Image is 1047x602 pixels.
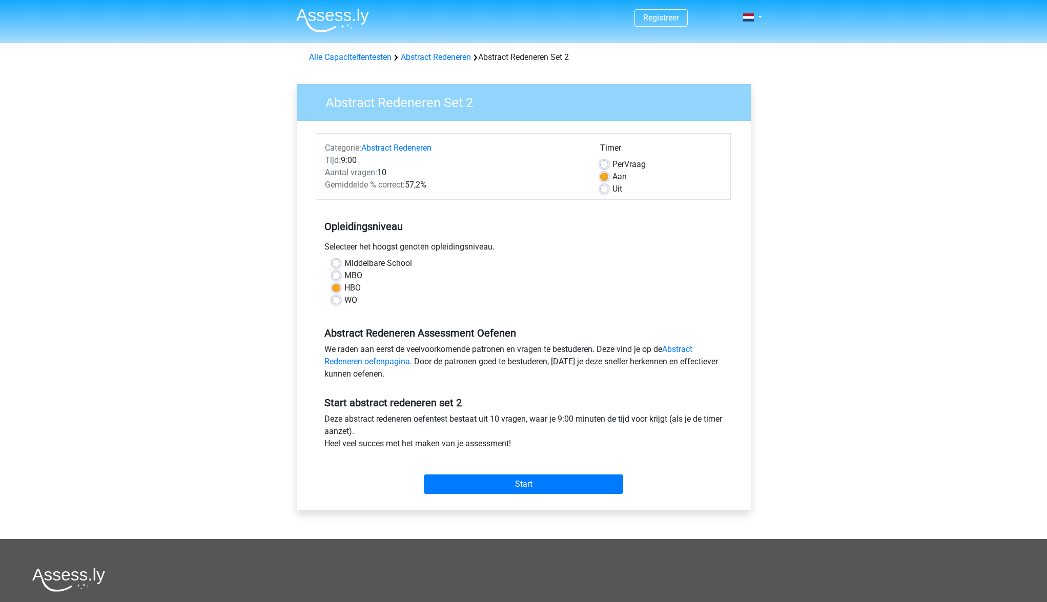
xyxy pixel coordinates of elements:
label: Uit [612,183,622,195]
label: WO [344,294,357,306]
span: Categorie: [325,143,361,153]
div: 10 [317,167,592,179]
span: Aantal vragen: [325,168,377,177]
span: Per [612,159,624,169]
h5: Opleidingsniveau [324,216,723,237]
label: Aan [612,171,627,183]
img: Assessly [296,8,369,32]
span: Gemiddelde % correct: [325,180,405,190]
input: Start [424,474,623,494]
h5: Start abstract redeneren set 2 [324,397,723,409]
h5: Abstract Redeneren Assessment Oefenen [324,327,723,339]
label: HBO [344,282,361,294]
div: Timer [600,142,723,158]
a: Abstract Redeneren [401,52,471,62]
label: Middelbare School [344,257,412,269]
a: Registreer [643,13,679,23]
div: 9:00 [317,154,592,167]
div: Abstract Redeneren Set 2 [305,51,743,64]
label: MBO [344,269,362,282]
div: 57,2% [317,179,592,191]
div: We raden aan eerst de veelvoorkomende patronen en vragen te bestuderen. Deze vind je op de . Door... [317,343,731,384]
a: Alle Capaciteitentesten [309,52,392,62]
img: Assessly logo [32,568,105,592]
a: Abstract Redeneren [361,143,432,153]
span: Tijd: [325,155,341,165]
div: Deze abstract redeneren oefentest bestaat uit 10 vragen, waar je 9:00 minuten de tijd voor krijgt... [317,413,731,454]
div: Selecteer het hoogst genoten opleidingsniveau. [317,241,731,257]
label: Vraag [612,158,646,171]
h3: Abstract Redeneren Set 2 [313,91,743,111]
